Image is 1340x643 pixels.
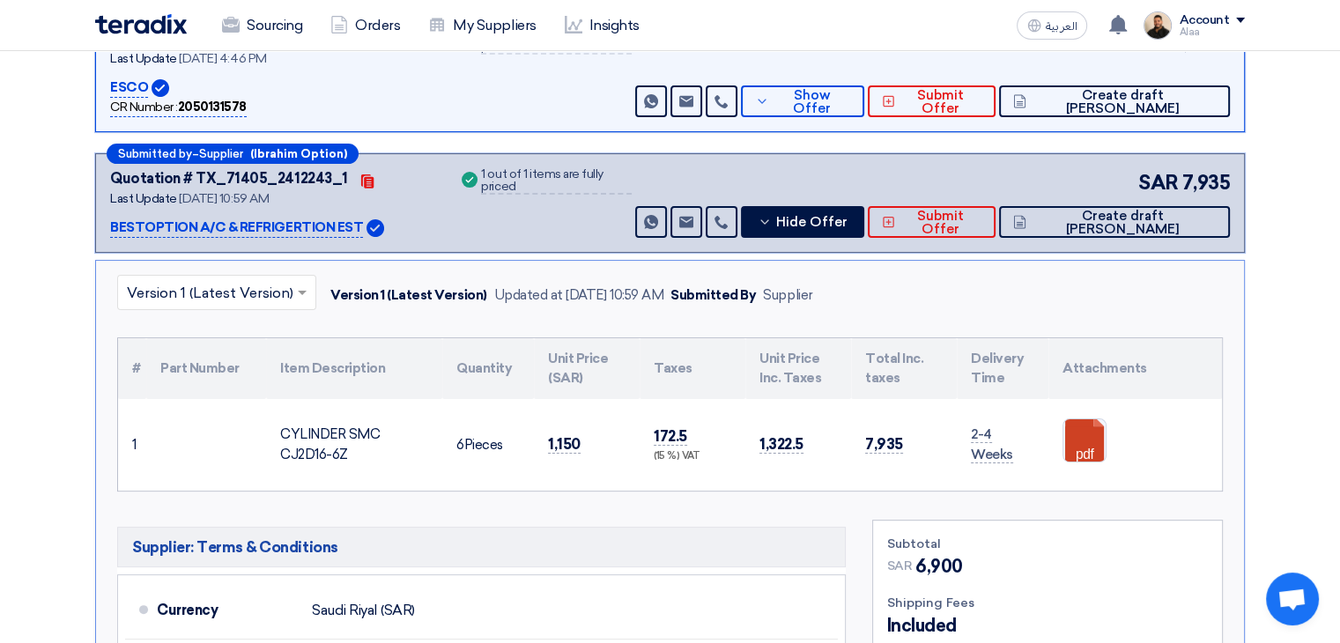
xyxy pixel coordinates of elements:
th: Total Inc. taxes [851,338,957,399]
td: 1 [118,399,146,491]
span: 7,935 [1181,168,1230,197]
button: Create draft [PERSON_NAME] [999,206,1230,238]
img: MAA_1717931611039.JPG [1144,11,1172,40]
span: Show Offer [774,89,850,115]
div: (15 %) VAT [654,449,731,464]
span: Last Update [110,51,177,66]
p: BESTOPTION A/C & REFRIGERTION EST [110,218,363,239]
span: Last Update [110,191,177,206]
div: Supplier [763,285,812,306]
button: Show Offer [741,85,864,117]
span: 6,900 [915,553,963,580]
img: Verified Account [152,79,169,97]
div: Account [1179,13,1229,28]
span: SAR [887,557,913,575]
a: Orders [316,6,414,45]
button: Submit Offer [868,85,996,117]
button: Hide Offer [741,206,864,238]
span: 172.5 [654,427,687,446]
span: Included [887,612,957,639]
h5: Supplier: Terms & Conditions [117,527,846,567]
p: ESCO [110,78,148,99]
span: Create draft [PERSON_NAME] [1031,89,1216,115]
div: Quotation # TX_71405_2412243_1 [110,168,348,189]
button: Create draft [PERSON_NAME] [999,85,1230,117]
img: Teradix logo [95,14,187,34]
span: 2-4 Weeks [971,426,1013,463]
span: Hide Offer [776,216,848,229]
span: العربية [1045,20,1077,33]
th: Quantity [442,338,534,399]
div: CYLINDER SMC CJ2D16-6Z [280,425,428,464]
td: Pieces [442,399,534,491]
span: 7,935 [865,435,903,454]
span: SAR [1138,168,1179,197]
div: – [107,144,359,164]
th: Unit Price (SAR) [534,338,640,399]
span: [DATE] 4:46 PM [179,51,266,66]
div: 1 out of 1 items are fully priced [481,168,631,195]
span: [DATE] 10:59 AM [179,191,269,206]
div: Saudi Riyal (SAR) [312,594,415,627]
th: Delivery Time [957,338,1048,399]
b: 2050131578 [178,100,247,115]
div: Open chat [1266,573,1319,625]
span: Submit Offer [900,89,981,115]
th: Taxes [640,338,745,399]
a: CJ_1758182324948.pdf [1063,419,1204,525]
div: Currency [157,589,298,632]
th: Unit Price Inc. Taxes [745,338,851,399]
a: Insights [551,6,654,45]
span: 6 [456,437,464,453]
img: Verified Account [366,219,384,237]
button: Submit Offer [868,206,996,238]
span: Create draft [PERSON_NAME] [1031,210,1216,236]
span: Supplier [199,148,243,159]
th: Item Description [266,338,442,399]
a: Sourcing [208,6,316,45]
div: Updated at [DATE] 10:59 AM [494,285,664,306]
span: 1,322.5 [759,435,803,454]
div: CR Number : [110,98,247,117]
span: Submit Offer [900,210,981,236]
span: 1,150 [548,435,581,454]
b: (Ibrahim Option) [250,148,347,159]
th: Attachments [1048,338,1222,399]
div: Alaa [1179,27,1245,37]
th: # [118,338,146,399]
div: Shipping Fees [887,594,1208,612]
th: Part Number [146,338,266,399]
a: My Suppliers [414,6,550,45]
div: Submitted By [670,285,756,306]
button: العربية [1017,11,1087,40]
div: Version 1 (Latest Version) [330,285,487,306]
span: Submitted by [118,148,192,159]
div: Subtotal [887,535,1208,553]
